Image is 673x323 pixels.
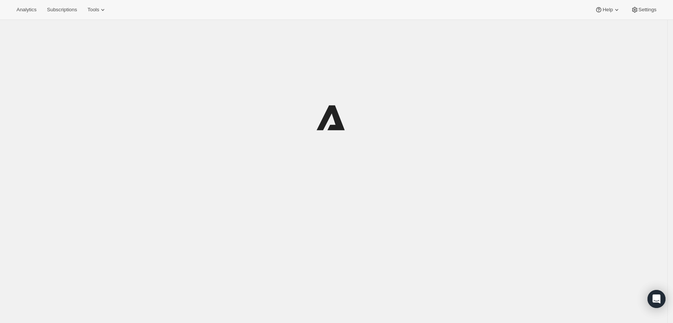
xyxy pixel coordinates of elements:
[590,5,625,15] button: Help
[87,7,99,13] span: Tools
[602,7,613,13] span: Help
[638,7,656,13] span: Settings
[42,5,81,15] button: Subscriptions
[83,5,111,15] button: Tools
[626,5,661,15] button: Settings
[12,5,41,15] button: Analytics
[17,7,36,13] span: Analytics
[647,290,665,308] div: Open Intercom Messenger
[47,7,77,13] span: Subscriptions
